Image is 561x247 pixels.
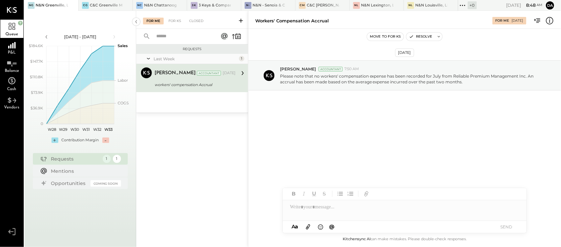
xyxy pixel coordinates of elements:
a: Cash [0,75,23,93]
span: 8 : 48 [522,2,536,8]
div: 3K [191,2,198,9]
div: Requests [140,47,245,52]
text: $36.9K [31,106,43,110]
button: da [546,1,554,9]
div: 1 [239,56,244,61]
text: W32 [93,127,101,132]
div: Opportunities [51,180,87,187]
div: Requests [51,156,99,162]
div: - [102,138,109,143]
text: 0 [41,121,43,126]
span: am [537,3,543,7]
div: CG [82,2,89,9]
text: W31 [82,127,89,132]
button: Italic [300,189,308,198]
div: For Me [143,18,164,24]
div: 1 [103,155,111,163]
span: Cash [7,87,17,91]
div: + 0 [468,1,477,9]
span: Vendors [4,105,20,109]
text: $184.6K [29,43,43,48]
div: N&N - Senoia & Corporate [253,3,285,8]
button: Ordered List [346,189,355,198]
button: Bold [289,189,298,198]
text: W29 [59,127,67,132]
div: [DATE] [395,48,414,57]
div: N&N Lexington, LLC [361,3,394,8]
a: P&L [0,38,23,56]
button: Move to for ks [367,33,404,41]
text: Labor [118,78,128,83]
span: P&L [8,50,16,55]
div: N&N Chattanooga, LLC [144,3,177,8]
div: NG [28,2,35,9]
div: CM [299,2,306,9]
div: workers' compensation Accrual [155,81,234,88]
button: Aa [289,223,300,230]
div: workers' compensation Accrual [255,18,329,24]
text: $73.9K [31,90,43,95]
div: C&C [PERSON_NAME] LLC [307,3,339,8]
button: Unordered List [336,189,345,198]
div: NL [407,2,414,9]
span: [PERSON_NAME] [280,66,316,72]
a: Queue [0,20,23,38]
a: Vendors [0,93,23,111]
a: Balance [0,56,23,75]
div: 3 Keys & Company [199,3,231,8]
div: N- [245,2,252,9]
div: Accountant [319,67,343,71]
div: C&C Greenville Main, LLC [90,3,122,8]
div: + [52,138,58,143]
div: Last Week [154,56,237,62]
button: @ [327,223,337,231]
div: [PERSON_NAME] [155,70,196,77]
span: 7:50 AM [344,66,359,72]
div: Mentions [51,168,118,174]
text: W33 [104,127,113,132]
div: NL [353,2,360,9]
text: $147.7K [30,59,43,64]
div: Accountant [197,71,221,76]
button: SEND [493,222,520,231]
text: $110.8K [30,75,43,79]
button: Resolve [406,33,435,41]
div: 1 [113,155,121,163]
span: a [295,223,298,230]
div: [DATE] [223,70,236,76]
text: Sales [118,43,128,48]
button: Strikethrough [320,189,329,198]
div: Closed [186,18,207,24]
text: W30 [70,127,79,132]
div: [DATE] [512,18,523,23]
div: N&N Louisville, LLC [416,3,448,8]
text: W28 [48,127,56,132]
button: Underline [310,189,319,198]
div: NC [136,2,143,9]
div: For KS [165,18,184,24]
button: Add URL [362,189,371,198]
text: COGS [118,101,129,105]
div: For Me [496,18,509,23]
span: Queue [6,32,18,36]
div: [DATE] - [DATE] [52,34,109,40]
div: Coming Soon [91,180,121,187]
div: N&N Greenville, LLC [36,3,68,8]
span: @ [329,223,335,230]
p: Please note that no workers' compensation expense has been recorded for July from Reliable Premiu... [280,73,542,85]
div: Contribution Margin [62,138,99,143]
div: [DATE] [506,2,543,8]
span: Balance [5,69,19,73]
